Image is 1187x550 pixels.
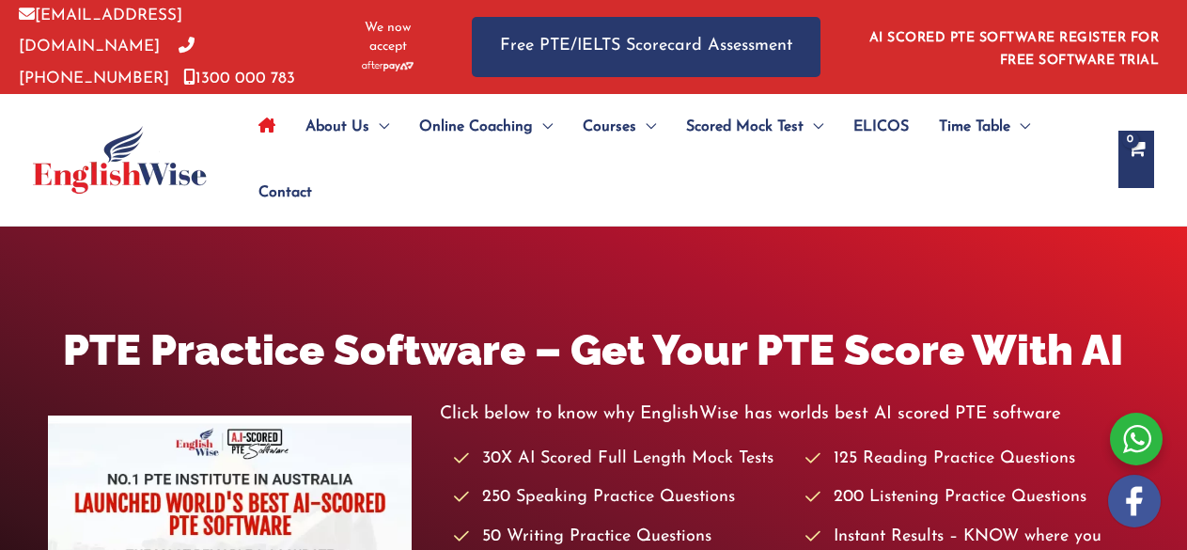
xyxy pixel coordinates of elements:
span: About Us [305,94,369,160]
li: 200 Listening Practice Questions [805,482,1139,513]
a: About UsMenu Toggle [290,94,404,160]
aside: Header Widget 1 [858,16,1168,77]
span: Online Coaching [419,94,533,160]
span: Menu Toggle [369,94,389,160]
span: Scored Mock Test [686,94,804,160]
a: Online CoachingMenu Toggle [404,94,568,160]
span: Contact [258,160,312,226]
li: 250 Speaking Practice Questions [454,482,788,513]
a: View Shopping Cart, empty [1118,131,1154,188]
a: [PHONE_NUMBER] [19,39,195,86]
li: 125 Reading Practice Questions [805,444,1139,475]
a: AI SCORED PTE SOFTWARE REGISTER FOR FREE SOFTWARE TRIAL [869,31,1160,68]
a: Scored Mock TestMenu Toggle [671,94,838,160]
img: Afterpay-Logo [362,61,414,71]
a: Time TableMenu Toggle [924,94,1045,160]
a: Free PTE/IELTS Scorecard Assessment [472,17,820,76]
span: We now accept [351,19,425,56]
li: 30X AI Scored Full Length Mock Tests [454,444,788,475]
a: [EMAIL_ADDRESS][DOMAIN_NAME] [19,8,182,55]
a: CoursesMenu Toggle [568,94,671,160]
p: Click below to know why EnglishWise has worlds best AI scored PTE software [440,399,1140,430]
span: Menu Toggle [804,94,823,160]
img: white-facebook.png [1108,475,1161,527]
img: cropped-ew-logo [33,126,207,194]
span: Courses [583,94,636,160]
span: ELICOS [853,94,909,160]
span: Menu Toggle [533,94,553,160]
span: Menu Toggle [636,94,656,160]
h1: PTE Practice Software – Get Your PTE Score With AI [48,321,1140,380]
a: 1300 000 783 [183,71,295,86]
span: Time Table [939,94,1010,160]
nav: Site Navigation: Main Menu [243,94,1100,226]
span: Menu Toggle [1010,94,1030,160]
a: Contact [243,160,312,226]
a: ELICOS [838,94,924,160]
